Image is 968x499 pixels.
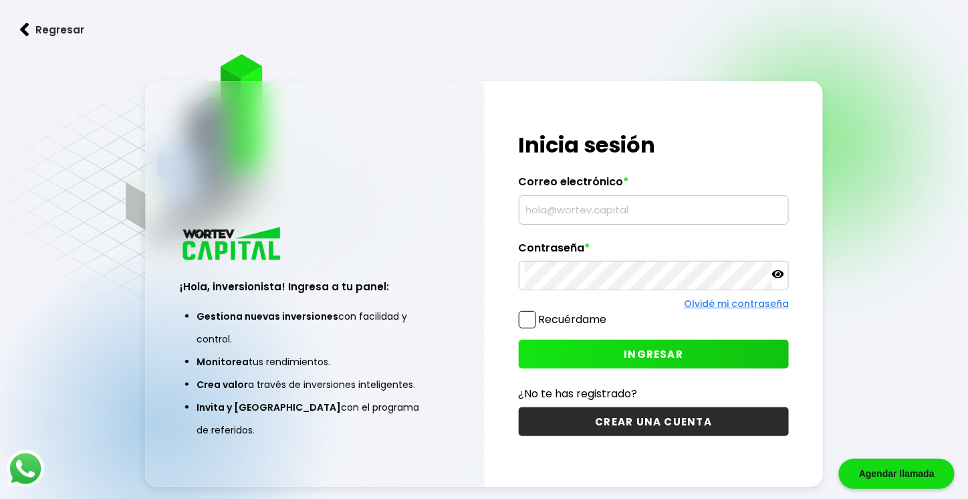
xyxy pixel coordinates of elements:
[519,129,790,161] h1: Inicia sesión
[197,373,434,396] li: a través de inversiones inteligentes.
[197,310,338,323] span: Gestiona nuevas inversiones
[519,175,790,195] label: Correo electrónico
[519,407,790,436] button: CREAR UNA CUENTA
[519,385,790,402] p: ¿No te has registrado?
[180,279,451,294] h3: ¡Hola, inversionista! Ingresa a tu panel:
[519,241,790,262] label: Contraseña
[525,196,783,224] input: hola@wortev.capital
[197,355,249,369] span: Monitorea
[197,378,248,391] span: Crea valor
[20,23,29,37] img: flecha izquierda
[7,450,44,488] img: logos_whatsapp-icon.242b2217.svg
[624,347,683,361] span: INGRESAR
[197,305,434,351] li: con facilidad y control.
[180,225,285,265] img: logo_wortev_capital
[197,396,434,441] li: con el programa de referidos.
[539,312,607,327] label: Recuérdame
[519,340,790,369] button: INGRESAR
[839,459,955,489] div: Agendar llamada
[684,297,789,310] a: Olvidé mi contraseña
[197,351,434,373] li: tus rendimientos.
[197,401,341,414] span: Invita y [GEOGRAPHIC_DATA]
[519,385,790,436] a: ¿No te has registrado?CREAR UNA CUENTA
